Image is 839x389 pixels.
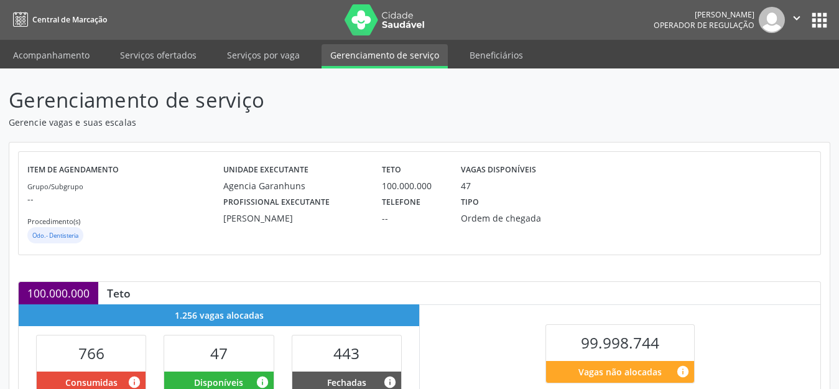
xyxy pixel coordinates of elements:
a: Central de Marcação [9,9,107,30]
span: 443 [333,343,359,363]
div: -- [382,212,443,225]
span: 766 [78,343,104,363]
p: Gerenciamento de serviço [9,85,584,116]
div: Teto [98,286,139,300]
button:  [785,7,809,33]
button: apps [809,9,830,31]
a: Serviços por vaga [218,44,308,66]
i:  [790,11,804,25]
label: Unidade executante [223,161,308,180]
i: Vagas alocadas e sem marcações associadas [256,375,269,389]
small: Procedimento(s) [27,217,80,226]
a: Beneficiários [461,44,532,66]
span: 47 [210,343,228,363]
a: Serviços ofertados [111,44,205,66]
span: Disponíveis [194,376,243,389]
label: Vagas disponíveis [461,161,536,180]
div: 47 [461,179,471,192]
p: -- [27,192,223,205]
div: Agencia Garanhuns [223,179,364,192]
div: 100.000.000 [19,282,98,304]
div: [PERSON_NAME] [654,9,754,20]
label: Profissional executante [223,192,330,212]
span: Operador de regulação [654,20,754,30]
span: Consumidas [65,376,118,389]
span: Vagas não alocadas [578,365,662,378]
span: 99.998.744 [581,332,659,353]
label: Item de agendamento [27,161,119,180]
label: Tipo [461,192,479,212]
label: Telefone [382,192,420,212]
div: 1.256 vagas alocadas [19,304,419,326]
small: Grupo/Subgrupo [27,182,83,191]
span: Fechadas [327,376,366,389]
span: Central de Marcação [32,14,107,25]
div: [PERSON_NAME] [223,212,364,225]
a: Gerenciamento de serviço [322,44,448,68]
div: 100.000.000 [382,179,443,192]
p: Gerencie vagas e suas escalas [9,116,584,129]
small: Odo.- Dentisteria [32,232,78,240]
a: Acompanhamento [4,44,98,66]
img: img [759,7,785,33]
i: Vagas alocadas e sem marcações associadas que tiveram sua disponibilidade fechada [383,375,397,389]
label: Teto [382,161,401,180]
i: Quantidade de vagas restantes do teto de vagas [676,365,690,378]
i: Vagas alocadas que possuem marcações associadas [127,375,141,389]
div: Ordem de chegada [461,212,562,225]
